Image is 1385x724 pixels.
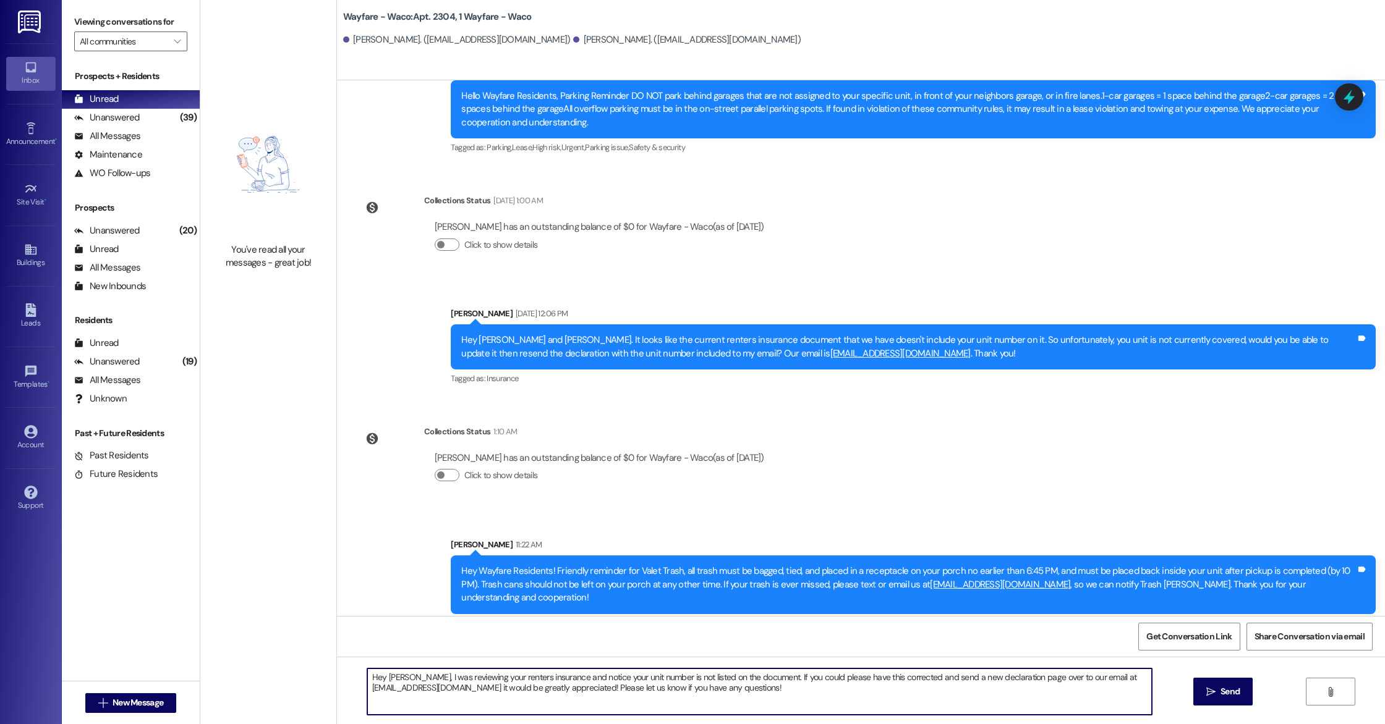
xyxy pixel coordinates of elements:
span: Share Conversation via email [1255,630,1365,643]
div: Unread [74,243,119,256]
div: You've read all your messages - great job! [214,243,323,270]
div: [DATE] 12:06 PM [513,307,568,320]
span: Parking , [487,142,512,153]
div: [PERSON_NAME] [451,307,1376,324]
div: New Inbounds [74,280,146,293]
div: [PERSON_NAME]. ([EMAIL_ADDRESS][DOMAIN_NAME]) [343,33,571,46]
span: Get Conversation Link [1146,630,1232,643]
span: High risk , [532,142,561,153]
div: Tagged as: [451,369,1376,387]
div: Past + Future Residents [62,427,200,440]
div: Tagged as: [451,614,1376,632]
span: Lease , [512,142,532,153]
div: Hey [PERSON_NAME] and [PERSON_NAME]. It looks like the current renters insurance document that we... [461,334,1356,360]
div: (20) [176,221,200,240]
div: Collections Status [424,425,490,438]
a: [EMAIL_ADDRESS][DOMAIN_NAME] [830,347,971,360]
div: Tagged as: [451,138,1376,156]
div: All Messages [74,261,140,274]
img: ResiDesk Logo [18,11,43,33]
div: [DATE] 1:00 AM [490,194,543,207]
div: (39) [177,108,200,127]
div: [PERSON_NAME] [451,538,1376,555]
div: Prospects + Residents [62,70,200,83]
div: Unanswered [74,224,140,237]
div: Unread [74,93,119,106]
div: All Messages [74,374,140,387]
a: Buildings [6,239,56,272]
div: Future Residents [74,468,158,481]
a: Site Visit • [6,179,56,212]
div: Unknown [74,392,127,405]
i:  [98,698,108,708]
input: All communities [80,32,168,51]
label: Viewing conversations for [74,12,187,32]
span: • [45,196,46,204]
a: Account [6,421,56,455]
button: Get Conversation Link [1138,623,1240,650]
span: Insurance [487,373,518,384]
i:  [174,36,181,46]
div: Maintenance [74,148,142,161]
span: Send [1221,685,1240,698]
label: Click to show details [464,469,537,482]
div: [PERSON_NAME] has an outstanding balance of $0 for Wayfare - Waco (as of [DATE]) [435,452,764,465]
span: Parking issue , [585,142,629,153]
div: Unanswered [74,111,140,124]
a: Inbox [6,57,56,90]
div: Hello Wayfare Residents, Parking Reminder DO NOT park behind garages that are not assigned to you... [461,90,1356,129]
div: (19) [179,352,200,371]
label: Click to show details [464,238,537,251]
div: [PERSON_NAME] has an outstanding balance of $0 for Wayfare - Waco (as of [DATE]) [435,221,764,234]
img: empty-state [214,92,323,237]
div: 1:10 AM [490,425,517,438]
i:  [1326,687,1335,697]
div: Collections Status [424,194,490,207]
div: Hey Wayfare Residents! Friendly reminder for Valet Trash, all trash must be bagged, tied, and pla... [461,565,1356,604]
div: Unread [74,337,119,350]
span: New Message [113,696,163,709]
button: New Message [85,693,177,713]
div: [PERSON_NAME]. ([EMAIL_ADDRESS][DOMAIN_NAME]) [573,33,801,46]
i:  [1206,687,1216,697]
span: • [55,135,57,144]
div: Unanswered [74,355,140,368]
a: Templates • [6,361,56,394]
a: Support [6,482,56,515]
button: Send [1193,678,1253,705]
span: • [48,378,49,387]
a: Leads [6,300,56,333]
div: Prospects [62,201,200,214]
div: WO Follow-ups [74,167,150,180]
button: Share Conversation via email [1246,623,1373,650]
b: Wayfare - Waco: Apt. 2304, 1 Wayfare - Waco [343,11,532,23]
a: [EMAIL_ADDRESS][DOMAIN_NAME] [930,578,1070,591]
span: Safety & security [629,142,685,153]
div: Residents [62,314,200,327]
span: Urgent , [561,142,585,153]
div: Past Residents [74,449,149,462]
textarea: Hey [PERSON_NAME], I was reviewing your renters insurance and notice your unit number is not list... [367,668,1152,715]
div: All Messages [74,130,140,143]
div: 11:22 AM [513,538,542,551]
